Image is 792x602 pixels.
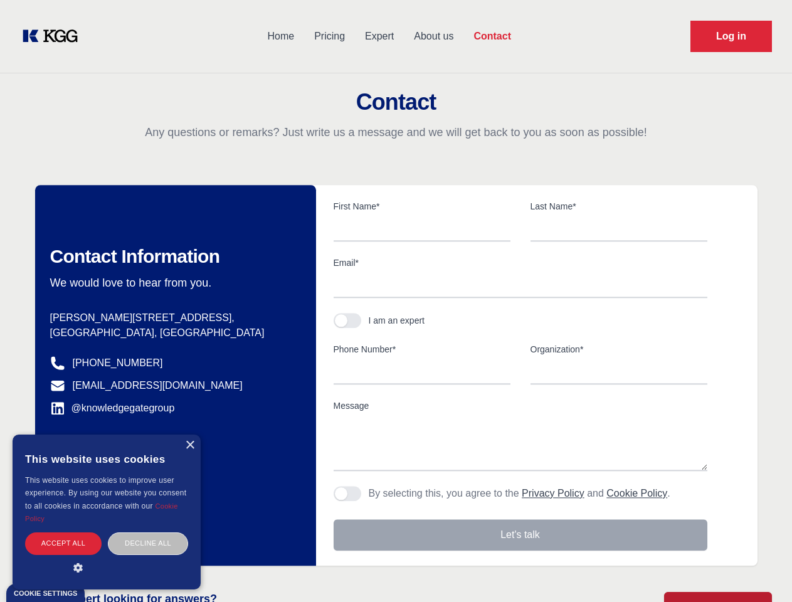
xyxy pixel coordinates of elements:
[25,444,188,474] div: This website uses cookies
[25,502,178,522] a: Cookie Policy
[50,401,175,416] a: @knowledgegategroup
[14,590,77,597] div: Cookie settings
[25,532,102,554] div: Accept all
[522,488,584,499] a: Privacy Policy
[334,519,707,551] button: Let's talk
[404,20,463,53] a: About us
[531,200,707,213] label: Last Name*
[25,476,186,510] span: This website uses cookies to improve user experience. By using our website you consent to all coo...
[463,20,521,53] a: Contact
[334,200,510,213] label: First Name*
[15,125,777,140] p: Any questions or remarks? Just write us a message and we will get back to you as soon as possible!
[729,542,792,602] iframe: Chat Widget
[369,314,425,327] div: I am an expert
[15,90,777,115] h2: Contact
[257,20,304,53] a: Home
[334,399,707,412] label: Message
[50,275,296,290] p: We would love to hear from you.
[690,21,772,52] a: Request Demo
[73,378,243,393] a: [EMAIL_ADDRESS][DOMAIN_NAME]
[50,325,296,341] p: [GEOGRAPHIC_DATA], [GEOGRAPHIC_DATA]
[185,441,194,450] div: Close
[304,20,355,53] a: Pricing
[334,343,510,356] label: Phone Number*
[73,356,163,371] a: [PHONE_NUMBER]
[50,245,296,268] h2: Contact Information
[334,256,707,269] label: Email*
[369,486,670,501] p: By selecting this, you agree to the and .
[20,26,88,46] a: KOL Knowledge Platform: Talk to Key External Experts (KEE)
[108,532,188,554] div: Decline all
[355,20,404,53] a: Expert
[50,310,296,325] p: [PERSON_NAME][STREET_ADDRESS],
[606,488,667,499] a: Cookie Policy
[531,343,707,356] label: Organization*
